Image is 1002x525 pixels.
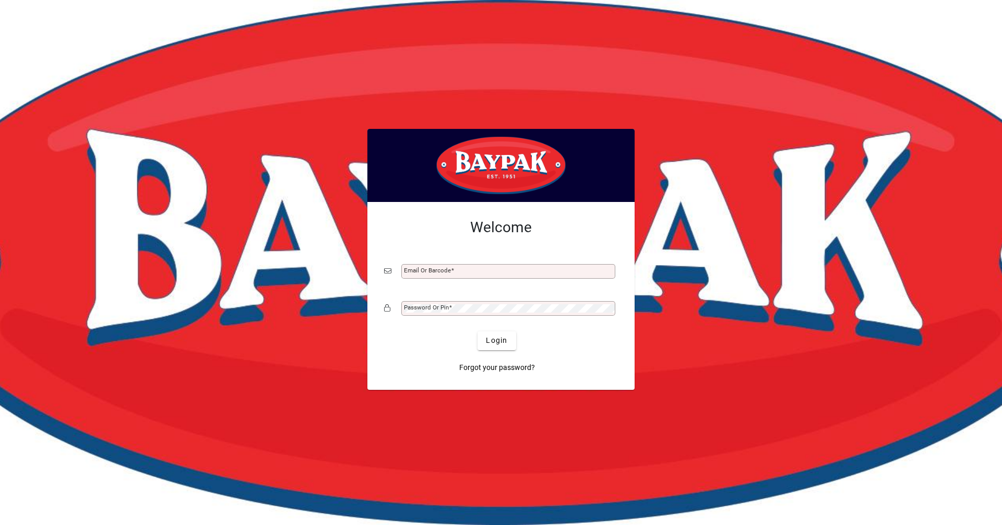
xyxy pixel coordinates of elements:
[404,267,451,274] mat-label: Email or Barcode
[384,219,618,236] h2: Welcome
[455,359,539,377] a: Forgot your password?
[404,304,449,311] mat-label: Password or Pin
[478,331,516,350] button: Login
[459,362,535,373] span: Forgot your password?
[486,335,507,346] span: Login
